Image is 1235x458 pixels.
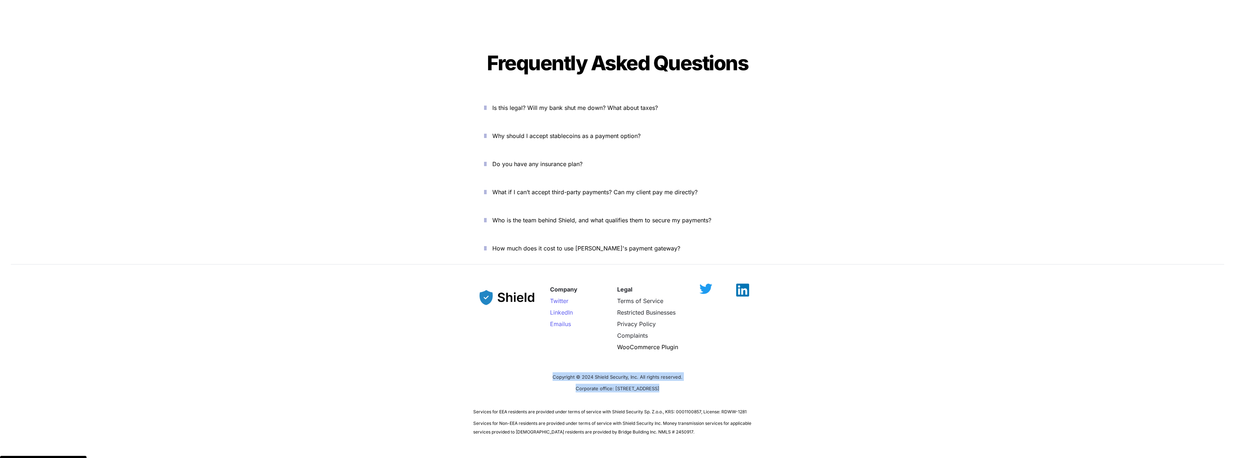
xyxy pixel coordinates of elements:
a: Restricted Businesses [617,309,676,316]
button: Do you have any insurance plan? [473,153,762,175]
button: Who is the team behind Shield, and what qualifies them to secure my payments? [473,209,762,231]
span: Email [550,320,565,328]
span: Frequently Asked Questions [487,51,748,75]
a: Emailus [550,320,571,328]
span: Who is the team behind Shield, and what qualifies them to secure my payments? [492,217,711,224]
span: Services for EEA residents are provided under terms of service with Shield Security Sp. Z.o.o., K... [473,409,747,414]
span: Why should I accept stablecoins as a payment option? [492,132,641,139]
button: Why should I accept stablecoins as a payment option? [473,125,762,147]
strong: Legal [617,286,632,293]
a: Privacy Policy [617,320,656,328]
span: Corporate office: [STREET_ADDRESS] [576,386,659,391]
a: WooCommerce Plugin [617,343,678,351]
a: Complaints [617,332,648,339]
span: Services for Non-EEA residents are provided under terms of service with Shield Security Inc. Mone... [473,421,752,435]
a: Terms of Service [617,297,663,304]
a: Twitter [550,297,568,304]
span: What if I can’t accept third-party payments? Can my client pay me directly? [492,188,698,196]
span: us [565,320,571,328]
span: Copyright © 2024 Shield Security, Inc. All rights reserved. [553,374,682,380]
button: What if I can’t accept third-party payments? Can my client pay me directly? [473,181,762,203]
strong: Company [550,286,577,293]
button: How much does it cost to use [PERSON_NAME]'s payment gateway? [473,237,762,259]
a: LinkedIn [550,309,573,316]
span: How much does it cost to use [PERSON_NAME]'s payment gateway? [492,245,680,252]
span: Is this legal? Will my bank shut me down? What about taxes? [492,104,658,111]
button: Is this legal? Will my bank shut me down? What about taxes? [473,97,762,119]
span: Do you have any insurance plan? [492,160,583,168]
